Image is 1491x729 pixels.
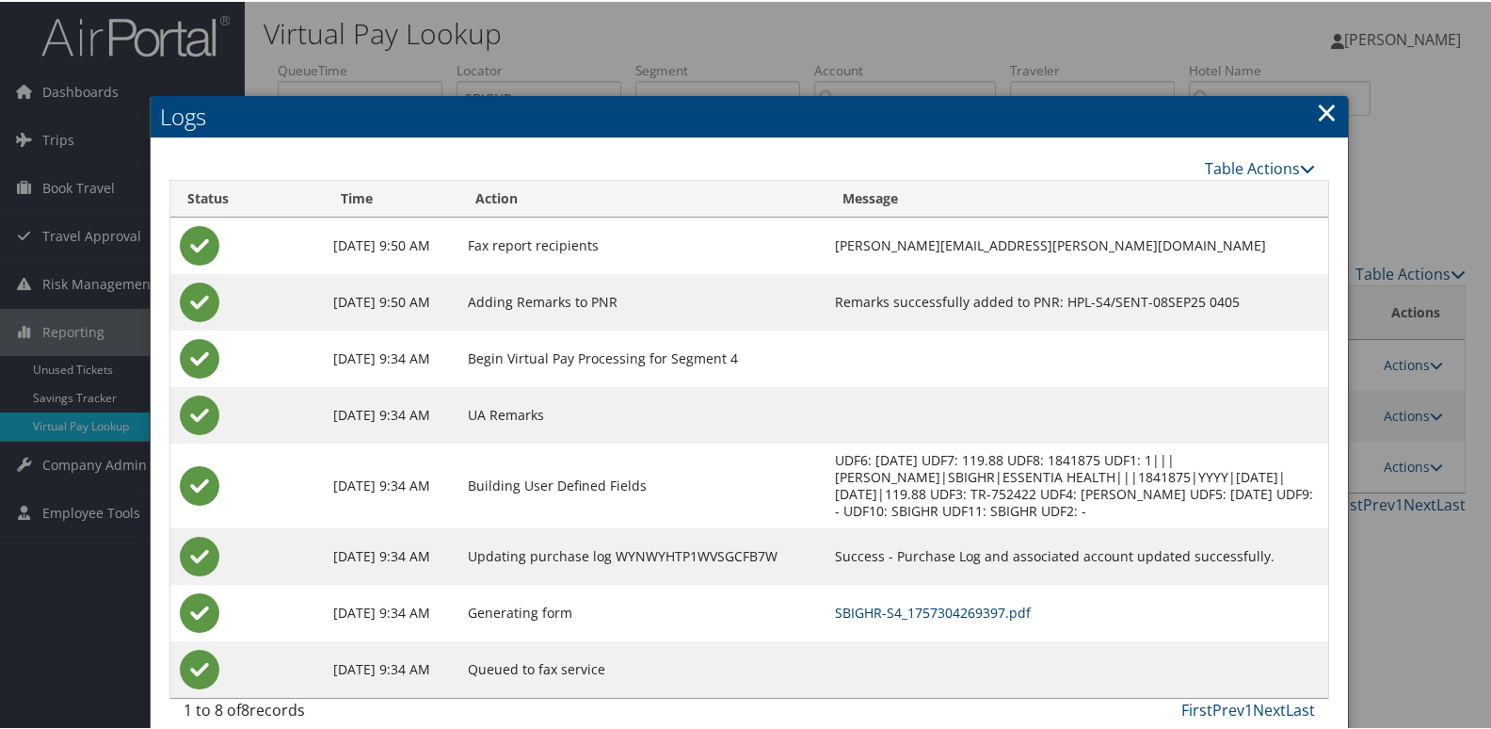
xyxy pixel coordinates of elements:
[826,526,1327,583] td: Success - Purchase Log and associated account updated successfully.
[458,640,826,696] td: Queued to fax service
[324,216,458,272] td: [DATE] 9:50 AM
[324,640,458,696] td: [DATE] 9:34 AM
[1316,91,1338,129] a: Close
[324,329,458,385] td: [DATE] 9:34 AM
[1212,698,1244,719] a: Prev
[1181,698,1212,719] a: First
[1253,698,1286,719] a: Next
[324,442,458,526] td: [DATE] 9:34 AM
[826,216,1327,272] td: [PERSON_NAME][EMAIL_ADDRESS][PERSON_NAME][DOMAIN_NAME]
[324,583,458,640] td: [DATE] 9:34 AM
[170,179,324,216] th: Status: activate to sort column ascending
[324,385,458,442] td: [DATE] 9:34 AM
[324,272,458,329] td: [DATE] 9:50 AM
[324,526,458,583] td: [DATE] 9:34 AM
[184,697,445,729] div: 1 to 8 of records
[1244,698,1253,719] a: 1
[458,385,826,442] td: UA Remarks
[241,698,249,719] span: 8
[324,179,458,216] th: Time: activate to sort column ascending
[1205,156,1315,177] a: Table Actions
[458,583,826,640] td: Generating form
[835,602,1031,620] a: SBIGHR-S4_1757304269397.pdf
[458,272,826,329] td: Adding Remarks to PNR
[151,94,1348,136] h2: Logs
[826,442,1327,526] td: UDF6: [DATE] UDF7: 119.88 UDF8: 1841875 UDF1: 1|||[PERSON_NAME]|SBIGHR|ESSENTIA HEALTH|||1841875|...
[1286,698,1315,719] a: Last
[458,179,826,216] th: Action: activate to sort column ascending
[458,526,826,583] td: Updating purchase log WYNWYHTP1WVSGCFB7W
[826,272,1327,329] td: Remarks successfully added to PNR: HPL-S4/SENT-08SEP25 0405
[826,179,1327,216] th: Message: activate to sort column ascending
[458,216,826,272] td: Fax report recipients
[458,442,826,526] td: Building User Defined Fields
[458,329,826,385] td: Begin Virtual Pay Processing for Segment 4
